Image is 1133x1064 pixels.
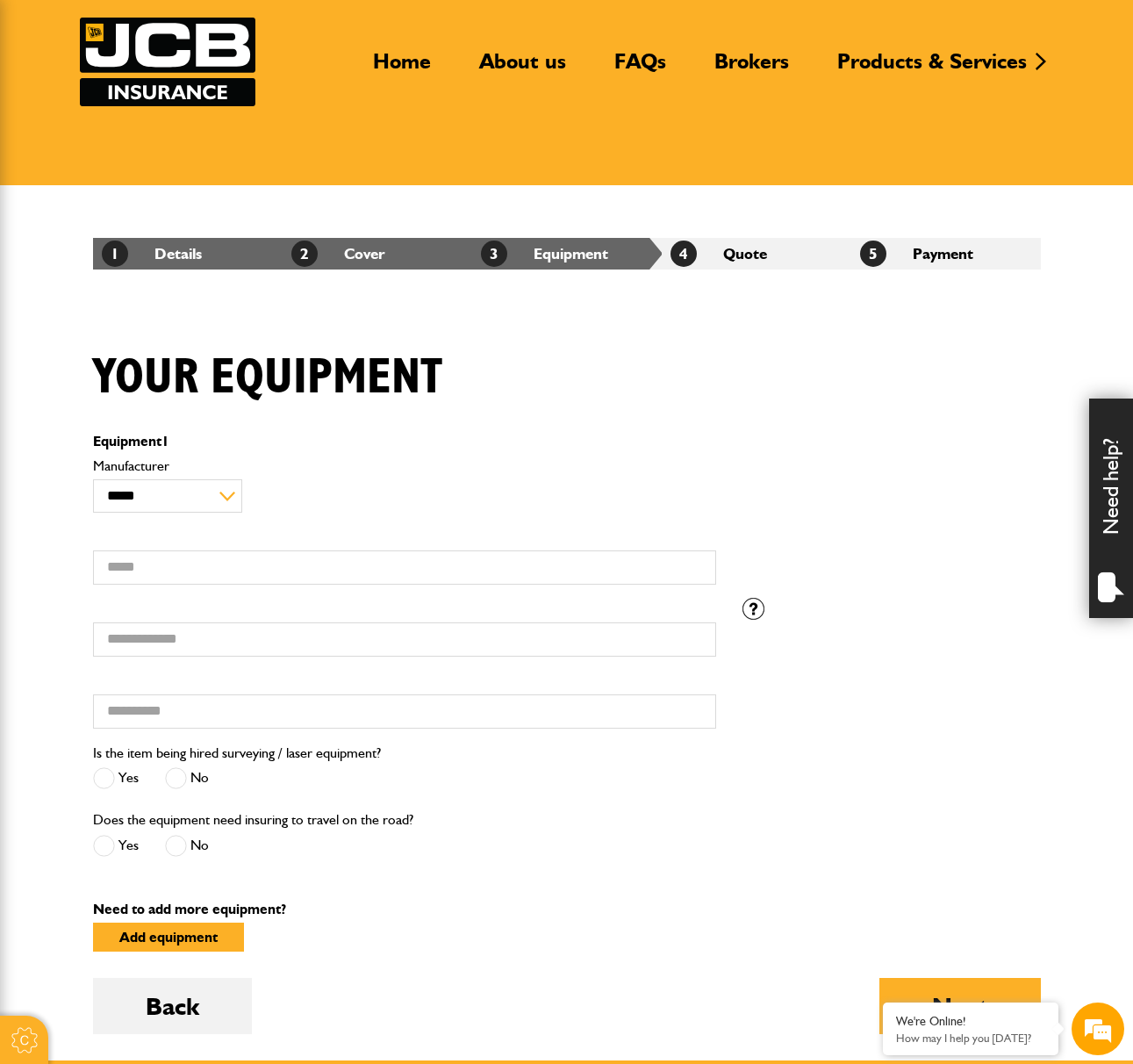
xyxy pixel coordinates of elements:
[851,238,1041,270] li: Payment
[80,18,255,106] img: JCB Insurance Services logo
[93,767,139,789] label: Yes
[93,978,252,1034] button: Back
[670,241,697,267] span: 4
[93,835,139,857] label: Yes
[481,241,507,267] span: 3
[93,923,244,952] button: Add equipment
[91,98,295,121] div: Chat with us now
[896,1032,1045,1045] p: How may I help you today?
[23,266,320,305] input: Enter your phone number
[161,433,169,449] span: 1
[291,244,385,262] a: 2Cover
[23,318,320,526] textarea: Type your message and hit 'Enter'
[23,162,320,201] input: Enter your last name
[288,9,330,51] div: Minimize live chat window
[93,435,716,449] p: Equipment
[93,349,442,407] h1: Your equipment
[860,241,886,267] span: 5
[824,48,1040,89] a: Products & Services
[701,48,802,89] a: Brokers
[93,813,413,827] label: Does the equipment need insuring to travel on the road?
[102,241,128,267] span: 1
[23,214,320,253] input: Enter your email address
[291,241,318,267] span: 2
[102,244,202,262] a: 1Details
[239,541,319,564] em: Start Chat
[80,18,255,106] a: JCB Insurance Services
[1089,399,1133,618] div: Need help?
[472,238,662,270] li: Equipment
[601,48,679,89] a: FAQs
[165,767,209,789] label: No
[93,902,1041,917] p: Need to add more equipment?
[360,48,444,89] a: Home
[93,746,381,760] label: Is the item being hired surveying / laser equipment?
[466,48,579,89] a: About us
[896,1014,1045,1029] div: We're Online!
[165,835,209,857] label: No
[93,459,716,473] label: Manufacturer
[662,238,851,270] li: Quote
[879,978,1041,1034] button: Next
[30,97,74,122] img: d_20077148190_company_1631870298795_20077148190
